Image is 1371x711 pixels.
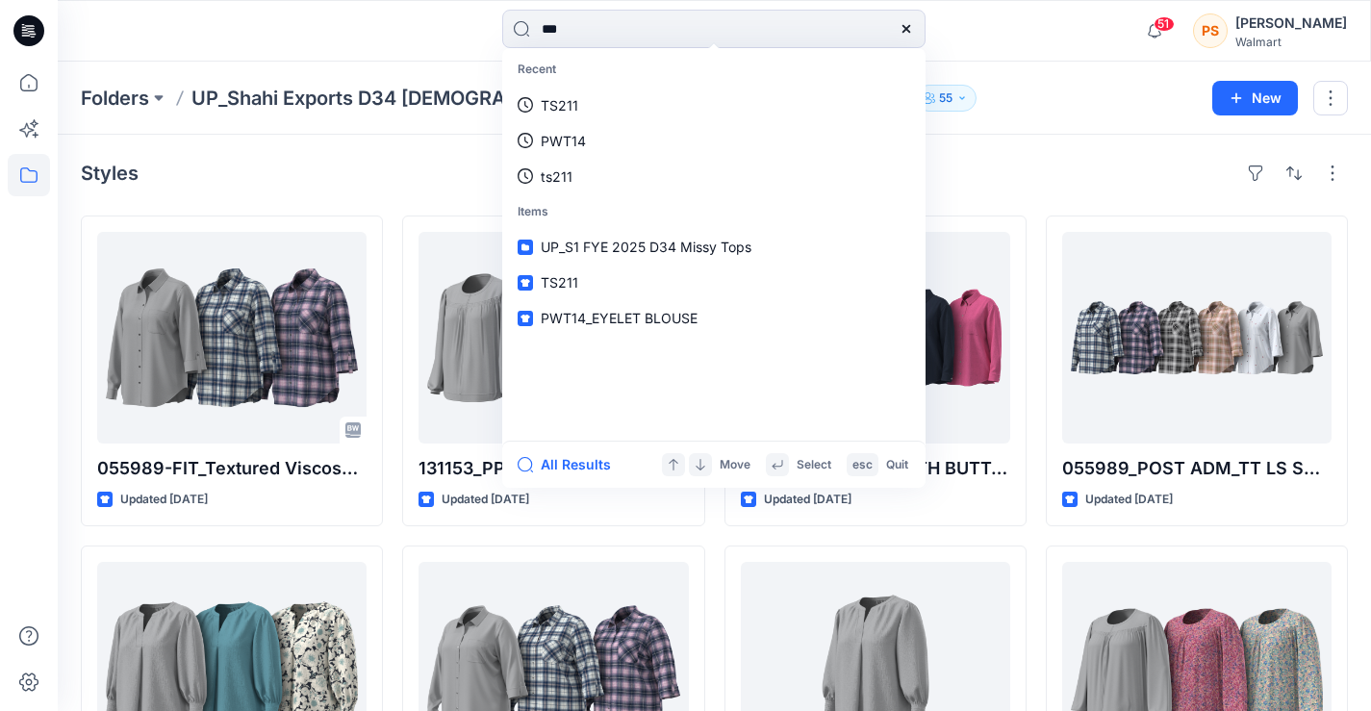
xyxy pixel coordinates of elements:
a: TS211 [506,88,922,123]
a: 055989_POST ADM_TT LS SOFT SHIRTS [1062,232,1332,444]
p: Move [720,455,750,475]
div: PS [1193,13,1228,48]
p: Updated [DATE] [120,490,208,510]
a: Folders [81,85,149,112]
a: UP_S1 FYE 2025 D34 Missy Tops [506,229,922,265]
span: PWT14_EYELET BLOUSE [541,310,698,326]
p: Select [797,455,831,475]
p: 055989_POST ADM_TT LS SOFT SHIRTS [1062,455,1332,482]
span: TS211 [541,274,578,291]
a: ts211 [506,159,922,194]
p: 055989-FIT_Textured Viscose_TT LS SOFT SHIRTS [97,455,367,482]
a: TS211 [506,265,922,300]
p: PWT14 [541,131,586,151]
a: 131153_PP_SMOCKED YOKE TOP [419,232,688,444]
a: PWT14_EYELET BLOUSE [506,300,922,336]
span: UP_S1 FYE 2025 D34 Missy Tops [541,239,751,255]
a: PWT14 [506,123,922,159]
a: UP_Shahi Exports D34 [DEMOGRAPHIC_DATA] Tops [191,85,564,112]
p: Items [506,194,922,230]
p: 131153_PP_SMOCKED YOKE TOP [419,455,688,482]
p: esc [852,455,873,475]
div: Walmart [1235,35,1347,49]
span: 51 [1154,16,1175,32]
div: [PERSON_NAME] [1235,12,1347,35]
p: Updated [DATE] [764,490,851,510]
p: 55 [939,88,952,109]
button: 55 [915,85,977,112]
p: Recent [506,52,922,88]
h4: Styles [81,162,139,185]
p: Quit [886,455,908,475]
a: 055989-FIT_Textured Viscose_TT LS SOFT SHIRTS [97,232,367,444]
p: TS211 [541,95,578,115]
p: ts211 [541,166,572,187]
button: New [1212,81,1298,115]
p: Updated [DATE] [442,490,529,510]
p: Updated [DATE] [1085,490,1173,510]
button: All Results [518,453,623,476]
